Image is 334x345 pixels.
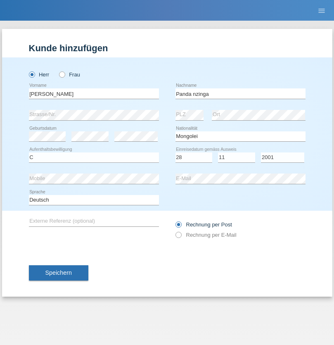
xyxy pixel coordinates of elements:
[175,232,237,238] label: Rechnung per E-Mail
[45,269,72,276] span: Speichern
[29,265,88,281] button: Speichern
[175,232,181,242] input: Rechnung per E-Mail
[59,71,64,77] input: Frau
[29,71,34,77] input: Herr
[29,71,50,78] label: Herr
[317,7,326,15] i: menu
[175,221,181,232] input: Rechnung per Post
[313,8,330,13] a: menu
[175,221,232,228] label: Rechnung per Post
[29,43,306,53] h1: Kunde hinzufügen
[59,71,80,78] label: Frau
